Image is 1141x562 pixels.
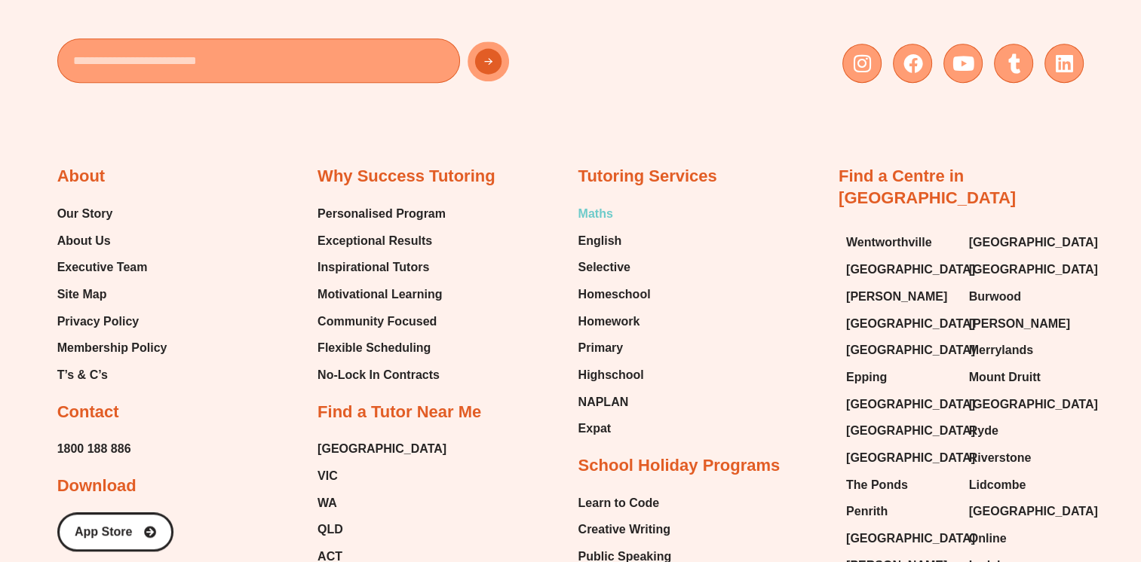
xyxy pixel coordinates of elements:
a: Exceptional Results [317,230,446,252]
a: Learn to Code [578,492,671,515]
span: Inspirational Tutors [317,256,429,279]
span: [GEOGRAPHIC_DATA] [846,447,975,469]
span: Maths [578,203,612,225]
span: Homework [578,310,640,333]
a: [PERSON_NAME] [969,313,1077,335]
a: [GEOGRAPHIC_DATA] [317,438,446,460]
a: Epping [846,366,954,389]
a: [GEOGRAPHIC_DATA] [846,393,954,416]
span: No-Lock In Contracts [317,364,440,386]
span: Primary [578,337,623,359]
a: The Ponds [846,474,954,496]
span: Merrylands [969,339,1033,362]
span: VIC [317,465,338,487]
a: [GEOGRAPHIC_DATA] [846,258,954,281]
a: Online [969,527,1077,550]
span: Site Map [57,283,107,306]
a: VIC [317,465,446,487]
a: Penrith [846,500,954,523]
span: Privacy Policy [57,310,140,333]
a: Personalised Program [317,203,446,225]
span: English [578,230,621,252]
h2: School Holiday Programs [578,455,780,477]
span: Riverstone [969,447,1032,469]
a: Primary [578,337,650,359]
h2: Why Success Tutoring [317,166,495,188]
a: [PERSON_NAME] [846,286,954,308]
a: Maths [578,203,650,225]
span: [GEOGRAPHIC_DATA] [969,258,1098,281]
span: Penrith [846,500,888,523]
a: Riverstone [969,447,1077,469]
span: [GEOGRAPHIC_DATA] [846,420,975,442]
span: Wentworthville [846,231,932,254]
a: Burwood [969,286,1077,308]
a: Homework [578,310,650,333]
a: App Store [57,512,173,551]
a: Flexible Scheduling [317,337,446,359]
span: Lidcombe [969,474,1026,496]
h2: Download [57,475,136,497]
span: App Store [75,526,132,538]
a: Executive Team [57,256,167,279]
span: [PERSON_NAME] [846,286,947,308]
span: Flexible Scheduling [317,337,431,359]
form: New Form [57,38,563,90]
a: Creative Writing [578,518,671,541]
a: QLD [317,518,446,541]
a: Ryde [969,420,1077,442]
span: Learn to Code [578,492,659,515]
h2: Find a Tutor Near Me [317,402,481,423]
a: [GEOGRAPHIC_DATA] [846,339,954,362]
h2: Tutoring Services [578,166,716,188]
span: [GEOGRAPHIC_DATA] [846,393,975,416]
h2: Contact [57,402,119,423]
span: Highschool [578,364,643,386]
a: 1800 188 886 [57,438,131,460]
a: [GEOGRAPHIC_DATA] [969,258,1077,281]
a: Selective [578,256,650,279]
a: No-Lock In Contracts [317,364,446,386]
a: Membership Policy [57,337,167,359]
a: About Us [57,230,167,252]
a: T’s & C’s [57,364,167,386]
span: Expat [578,417,611,440]
span: Exceptional Results [317,230,432,252]
a: Privacy Policy [57,310,167,333]
h2: About [57,166,106,188]
iframe: Chat Widget [1066,490,1141,562]
span: [PERSON_NAME] [969,313,1070,335]
a: [GEOGRAPHIC_DATA] [846,527,954,550]
span: Ryde [969,420,998,442]
span: Mount Druitt [969,366,1041,389]
a: Our Story [57,203,167,225]
span: [GEOGRAPHIC_DATA] [846,527,975,550]
a: NAPLAN [578,391,650,414]
a: Mount Druitt [969,366,1077,389]
span: [GEOGRAPHIC_DATA] [969,231,1098,254]
a: WA [317,492,446,515]
a: Inspirational Tutors [317,256,446,279]
a: [GEOGRAPHIC_DATA] [969,231,1077,254]
a: Find a Centre in [GEOGRAPHIC_DATA] [839,166,1016,207]
span: NAPLAN [578,391,628,414]
a: Site Map [57,283,167,306]
a: Homeschool [578,283,650,306]
span: Online [969,527,1007,550]
span: Epping [846,366,887,389]
a: English [578,230,650,252]
a: [GEOGRAPHIC_DATA] [846,420,954,442]
span: The Ponds [846,474,908,496]
a: [GEOGRAPHIC_DATA] [846,313,954,335]
span: QLD [317,518,343,541]
span: Motivational Learning [317,283,442,306]
span: [GEOGRAPHIC_DATA] [969,500,1098,523]
span: About Us [57,230,111,252]
span: Burwood [969,286,1021,308]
